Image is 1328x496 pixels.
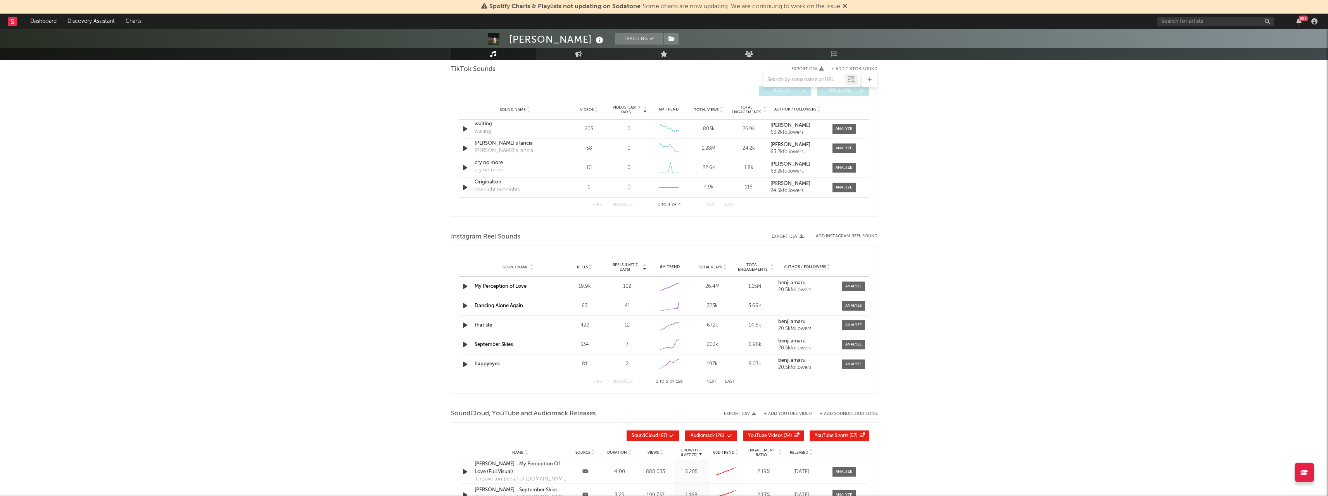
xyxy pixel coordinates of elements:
[713,450,734,455] span: 60D Trend
[736,341,774,349] div: 6.96k
[648,450,659,455] span: Views
[770,149,824,155] div: 63.2k followers
[571,183,607,191] div: 1
[770,162,810,167] strong: [PERSON_NAME]
[743,430,804,441] button: YouTube Videos(34)
[577,265,588,270] span: Reels
[778,339,806,344] strong: benji.amaru
[612,203,633,207] button: Previous
[706,380,717,384] button: Next
[475,120,556,128] div: waiting
[694,107,718,112] span: Total Views
[651,264,689,270] div: 6M Trend
[451,65,496,74] span: TikTok Sounds
[451,232,520,242] span: Instagram Reel Sounds
[790,450,808,455] span: Released
[770,162,824,167] a: [PERSON_NAME]
[725,380,735,384] button: Last
[25,14,62,29] a: Dashboard
[706,203,717,207] button: Next
[690,434,725,438] span: ( 26 )
[770,188,824,194] div: 24.5k followers
[670,380,674,384] span: of
[607,450,627,455] span: Duration
[693,302,732,310] div: 323k
[784,264,826,270] span: Author / Followers
[817,86,869,96] button: Official(0)
[730,125,767,133] div: 25.9k
[748,434,782,438] span: YouTube Videos
[831,67,877,71] button: + Add TikTok Sound
[475,342,513,347] a: September Skies
[820,412,877,416] button: + Add SoundCloud Song
[503,265,528,270] span: Sound Name
[691,125,727,133] div: 803k
[580,107,594,112] span: Videos
[648,377,691,387] div: 1 5 159
[565,283,604,290] div: 19.9k
[475,460,566,475] a: [PERSON_NAME] - My Perception Of Love (Full Visual)
[693,321,732,329] div: 672k
[691,434,715,438] span: Audiomack
[611,105,642,114] span: Videos (last 7 days)
[685,430,737,441] button: Audiomack(26)
[730,164,767,172] div: 1.8k
[593,380,604,384] button: First
[730,105,762,114] span: Total Engagements
[661,203,666,207] span: to
[770,181,824,187] a: [PERSON_NAME]
[778,326,836,332] div: 20.5k followers
[691,145,727,152] div: 1.28M
[608,360,647,368] div: 2
[778,287,836,293] div: 20.5k followers
[778,319,836,325] a: benji.amaru
[770,169,824,174] div: 63.2k followers
[475,284,527,289] a: My Perception of Love
[632,434,667,438] span: ( 67 )
[509,33,605,46] div: [PERSON_NAME]
[565,360,604,368] div: 81
[810,430,869,441] button: YouTube Shorts(57)
[778,339,836,344] a: benji.amaru
[824,67,877,71] button: + Add TikTok Sound
[1299,16,1308,21] div: 99 +
[475,140,556,147] a: [PERSON_NAME]'s lancia
[676,468,707,476] div: 5.205
[648,200,691,210] div: 1 4 4
[565,341,604,349] div: 534
[730,183,767,191] div: 116
[489,3,641,10] span: Spotify Charts & Playlists not updating on Sodatone
[748,434,792,438] span: ( 34 )
[475,486,566,494] a: [PERSON_NAME] - September Skies
[475,128,491,135] div: waiting
[815,434,848,438] span: YouTube Shorts
[575,450,591,455] span: Source
[512,450,523,455] span: Name
[612,380,633,384] button: Previous
[759,86,811,96] button: UGC(4)
[822,89,858,93] span: Official ( 0 )
[770,142,824,148] a: [PERSON_NAME]
[608,302,647,310] div: 41
[786,468,817,476] div: [DATE]
[475,159,556,167] a: cry no more
[475,475,566,483] div: iGroove (on behalf of [DOMAIN_NAME]|[PERSON_NAME])
[489,3,840,10] span: : Some charts are now updating. We are continuing to work on the issue
[593,203,604,207] button: First
[778,280,836,286] a: benji.amaru
[691,183,727,191] div: 4.9k
[778,365,836,370] div: 20.5k followers
[756,412,812,416] div: + Add YouTube Video
[608,321,647,329] div: 12
[843,3,847,10] span: Dismiss
[565,302,604,310] div: 63
[639,468,672,476] div: 888.033
[770,123,824,128] a: [PERSON_NAME]
[764,89,800,93] span: UGC ( 4 )
[693,360,732,368] div: 197k
[475,178,556,186] a: Originalton
[745,448,777,457] span: Engagement Ratio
